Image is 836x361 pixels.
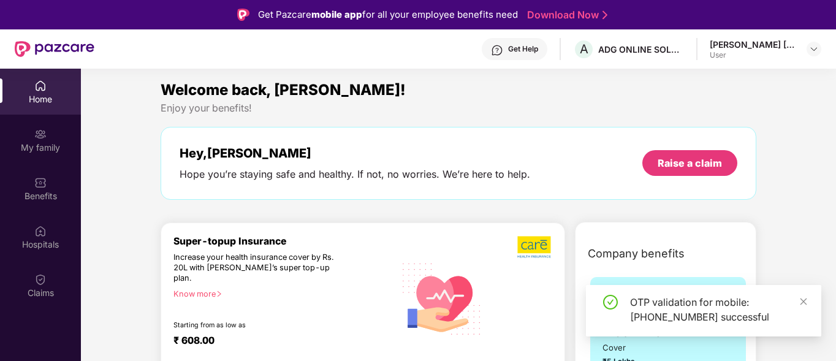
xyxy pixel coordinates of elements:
span: Company benefits [588,245,685,262]
div: OTP validation for mobile: [PHONE_NUMBER] successful [630,295,807,324]
img: svg+xml;base64,PHN2ZyB4bWxucz0iaHR0cDovL3d3dy53My5vcmcvMjAwMC9zdmciIHhtbG5zOnhsaW5rPSJodHRwOi8vd3... [395,250,490,346]
div: ADG ONLINE SOLUTIONS PRIVATE LIMITED [598,44,684,55]
img: svg+xml;base64,PHN2ZyBpZD0iQmVuZWZpdHMiIHhtbG5zPSJodHRwOi8vd3d3LnczLm9yZy8yMDAwL3N2ZyIgd2lkdGg9Ij... [34,177,47,189]
div: Get Pazcare for all your employee benefits need [258,7,518,22]
div: Raise a claim [658,156,722,170]
div: Starting from as low as [173,321,343,330]
div: Super-topup Insurance [173,235,395,247]
span: close [799,297,808,306]
div: Hey, [PERSON_NAME] [180,146,530,161]
img: Logo [237,9,249,21]
img: svg+xml;base64,PHN2ZyBpZD0iRHJvcGRvd24tMzJ4MzIiIHhtbG5zPSJodHRwOi8vd3d3LnczLm9yZy8yMDAwL3N2ZyIgd2... [809,44,819,54]
strong: mobile app [311,9,362,20]
div: Know more [173,289,387,298]
img: svg+xml;base64,PHN2ZyBpZD0iQ2xhaW0iIHhtbG5zPSJodHRwOi8vd3d3LnczLm9yZy8yMDAwL3N2ZyIgd2lkdGg9IjIwIi... [34,273,47,286]
span: check-circle [603,295,618,310]
img: svg+xml;base64,PHN2ZyBpZD0iSGVscC0zMngzMiIgeG1sbnM9Imh0dHA6Ly93d3cudzMub3JnLzIwMDAvc3ZnIiB3aWR0aD... [491,44,503,56]
span: Cover [602,341,660,354]
div: Increase your health insurance cover by Rs. 20L with [PERSON_NAME]’s super top-up plan. [173,253,341,284]
img: New Pazcare Logo [15,41,94,57]
div: Hope you’re staying safe and healthy. If not, no worries. We’re here to help. [180,168,530,181]
a: Download Now [527,9,604,21]
img: svg+xml;base64,PHN2ZyBpZD0iSG9zcGl0YWxzIiB4bWxucz0iaHR0cDovL3d3dy53My5vcmcvMjAwMC9zdmciIHdpZHRoPS... [34,225,47,237]
div: Enjoy your benefits! [161,102,756,115]
img: svg+xml;base64,PHN2ZyBpZD0iSG9tZSIgeG1sbnM9Imh0dHA6Ly93d3cudzMub3JnLzIwMDAvc3ZnIiB3aWR0aD0iMjAiIG... [34,80,47,92]
img: Stroke [602,9,607,21]
div: User [710,50,796,60]
img: b5dec4f62d2307b9de63beb79f102df3.png [517,235,552,259]
div: [PERSON_NAME] [PERSON_NAME] [710,39,796,50]
span: right [216,291,222,297]
div: ₹ 608.00 [173,335,382,349]
span: A [580,42,588,56]
img: svg+xml;base64,PHN2ZyB3aWR0aD0iMjAiIGhlaWdodD0iMjAiIHZpZXdCb3g9IjAgMCAyMCAyMCIgZmlsbD0ibm9uZSIgeG... [34,128,47,140]
span: Welcome back, [PERSON_NAME]! [161,81,406,99]
div: Get Help [508,44,538,54]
